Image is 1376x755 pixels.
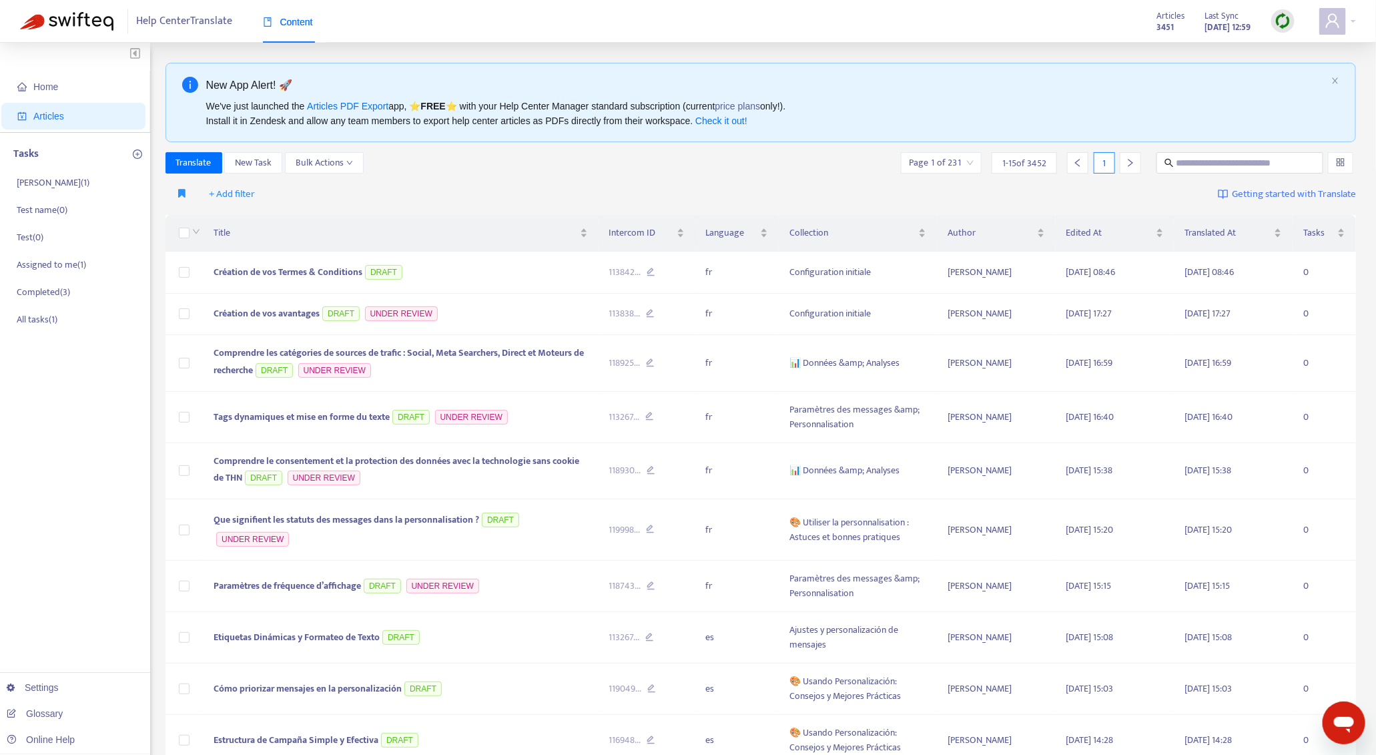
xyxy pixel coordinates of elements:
span: Intercom ID [609,226,674,240]
span: Content [263,17,313,27]
span: [DATE] 16:59 [1185,355,1232,370]
td: [PERSON_NAME] [937,499,1056,561]
span: DRAFT [256,363,293,378]
span: 113842 ... [609,265,641,280]
span: search [1164,158,1174,168]
span: 118743 ... [609,579,641,593]
span: + Add filter [210,186,256,202]
span: Articles [1157,9,1185,23]
td: [PERSON_NAME] [937,252,1056,294]
td: 📊 Données &amp; Analyses [779,335,937,392]
span: [DATE] 15:15 [1185,578,1231,593]
p: [PERSON_NAME] ( 1 ) [17,176,89,190]
span: [DATE] 15:20 [1066,522,1114,537]
td: [PERSON_NAME] [937,335,1056,392]
td: Configuration initiale [779,252,937,294]
span: book [263,17,272,27]
span: Language [706,226,758,240]
strong: 3451 [1157,20,1174,35]
th: Collection [779,215,937,252]
span: [DATE] 16:40 [1185,409,1233,425]
th: Author [937,215,1056,252]
span: [DATE] 15:03 [1185,681,1233,696]
p: Completed ( 3 ) [17,285,70,299]
button: Translate [165,152,222,174]
img: image-link [1218,189,1229,200]
th: Intercom ID [599,215,695,252]
span: 119998 ... [609,523,641,537]
b: FREE [420,101,445,111]
td: [PERSON_NAME] [937,392,1056,443]
span: [DATE] 16:59 [1066,355,1113,370]
div: 1 [1094,152,1115,174]
td: Configuration initiale [779,294,937,336]
span: Création de vos avantages [214,306,320,321]
span: info-circle [182,77,198,93]
span: Que signifient les statuts des messages dans la personnalisation ? [214,512,479,527]
span: Getting started with Translate [1232,187,1356,202]
span: [DATE] 08:46 [1066,264,1116,280]
div: We've just launched the app, ⭐ ⭐️ with your Help Center Manager standard subscription (current on... [206,99,1327,128]
span: 1 - 15 of 3452 [1002,156,1046,170]
td: 0 [1293,335,1356,392]
span: right [1126,158,1135,168]
span: 113267 ... [609,410,640,425]
a: Articles PDF Export [307,101,388,111]
span: Collection [789,226,916,240]
span: down [346,160,353,166]
span: DRAFT [365,265,402,280]
span: home [17,82,27,91]
td: Ajustes y personalización de mensajes [779,612,937,664]
span: down [192,228,200,236]
p: Test ( 0 ) [17,230,43,244]
span: Last Sync [1205,9,1239,23]
td: 0 [1293,499,1356,561]
p: Assigned to me ( 1 ) [17,258,86,272]
span: [DATE] 15:20 [1185,522,1233,537]
td: 🎨 Utiliser la personnalisation : Astuces et bonnes pratiques [779,499,937,561]
p: Tasks [13,146,39,162]
span: Tasks [1303,226,1335,240]
span: DRAFT [381,733,418,748]
span: UNDER REVIEW [365,306,438,321]
td: 0 [1293,561,1356,612]
span: Estructura de Campaña Simple y Efectiva [214,732,378,748]
img: sync.dc5367851b00ba804db3.png [1275,13,1291,29]
td: 0 [1293,392,1356,443]
span: plus-circle [133,150,142,159]
div: New App Alert! 🚀 [206,77,1327,93]
td: Paramètres des messages &amp; Personnalisation [779,561,937,612]
th: Tasks [1293,215,1356,252]
td: es [695,612,779,664]
td: fr [695,499,779,561]
span: UNDER REVIEW [216,532,289,547]
span: DRAFT [404,682,442,696]
td: 0 [1293,664,1356,715]
td: fr [695,443,779,500]
span: [DATE] 08:46 [1185,264,1235,280]
td: fr [695,392,779,443]
span: 116948 ... [609,733,641,748]
strong: [DATE] 12:59 [1205,20,1251,35]
td: 📊 Données &amp; Analyses [779,443,937,500]
td: 0 [1293,252,1356,294]
span: [DATE] 15:38 [1066,463,1113,478]
span: [DATE] 14:28 [1185,732,1233,748]
span: Tags dynamiques et mise en forme du texte [214,409,390,425]
span: user [1325,13,1341,29]
td: fr [695,294,779,336]
span: [DATE] 15:15 [1066,578,1112,593]
td: fr [695,561,779,612]
span: 118930 ... [609,463,641,478]
td: fr [695,335,779,392]
span: Author [948,226,1034,240]
span: DRAFT [322,306,360,321]
span: Articles [33,111,64,121]
span: New Task [235,156,272,170]
td: [PERSON_NAME] [937,561,1056,612]
span: [DATE] 16:40 [1066,409,1114,425]
span: UNDER REVIEW [435,410,508,425]
span: 119049 ... [609,682,642,696]
span: Edited At [1066,226,1153,240]
a: Online Help [7,734,75,745]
